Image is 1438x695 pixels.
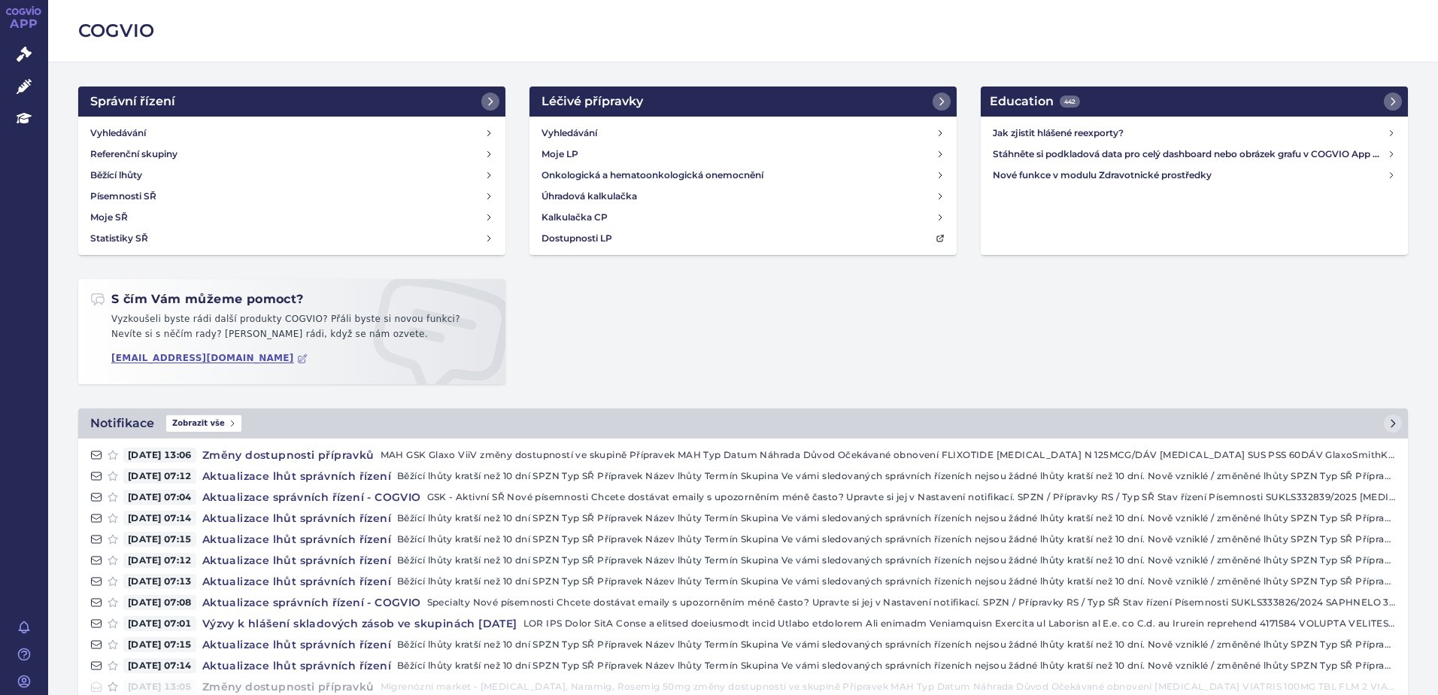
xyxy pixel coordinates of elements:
[90,126,146,141] h4: Vyhledávání
[993,168,1387,183] h4: Nové funkce v modulu Zdravotnické prostředky
[78,18,1408,44] h2: COGVIO
[196,448,381,463] h4: Změny dostupnosti přípravků
[196,490,427,505] h4: Aktualizace správních řízení - COGVIO
[123,490,196,505] span: [DATE] 07:04
[196,553,397,568] h4: Aktualizace lhůt správních řízení
[542,147,578,162] h4: Moje LP
[84,165,499,186] a: Běžící lhůty
[535,165,951,186] a: Onkologická a hematoonkologická onemocnění
[90,168,142,183] h4: Běžící lhůty
[523,616,1396,631] p: LOR IPS Dolor SitA Conse a elitsed doeiusmodt incid Utlabo etdolorem Ali enimadm Veniamquisn Exer...
[990,93,1080,111] h2: Education
[90,414,154,432] h2: Notifikace
[381,679,1396,694] p: Migrenózní market - [MEDICAL_DATA], Naramig, Rosemig 50mg změny dostupností ve skupině Přípravek ...
[542,189,637,204] h4: Úhradová kalkulačka
[123,532,196,547] span: [DATE] 07:15
[90,291,304,308] h2: S čím Vám můžeme pomoct?
[84,186,499,207] a: Písemnosti SŘ
[535,144,951,165] a: Moje LP
[987,144,1402,165] a: Stáhněte si podkladová data pro celý dashboard nebo obrázek grafu v COGVIO App modulu Analytics
[123,658,196,673] span: [DATE] 07:14
[397,658,1396,673] p: Běžící lhůty kratší než 10 dní SPZN Typ SŘ Přípravek Název lhůty Termín Skupina Ve vámi sledovaný...
[196,469,397,484] h4: Aktualizace lhůt správních řízení
[123,574,196,589] span: [DATE] 07:13
[397,532,1396,547] p: Běžící lhůty kratší než 10 dní SPZN Typ SŘ Přípravek Název lhůty Termín Skupina Ve vámi sledovaný...
[397,574,1396,589] p: Běžící lhůty kratší než 10 dní SPZN Typ SŘ Přípravek Název lhůty Termín Skupina Ve vámi sledovaný...
[196,532,397,547] h4: Aktualizace lhůt správních řízení
[529,86,957,117] a: Léčivé přípravky
[542,93,643,111] h2: Léčivé přípravky
[427,595,1396,610] p: Specialty Nové písemnosti Chcete dostávat emaily s upozorněním méně často? Upravte si jej v Nasta...
[535,228,951,249] a: Dostupnosti LP
[535,186,951,207] a: Úhradová kalkulačka
[427,490,1396,505] p: GSK - Aktivní SŘ Nové písemnosti Chcete dostávat emaily s upozorněním méně často? Upravte si jej ...
[535,207,951,228] a: Kalkulačka CP
[196,637,397,652] h4: Aktualizace lhůt správních řízení
[84,144,499,165] a: Referenční skupiny
[166,415,241,432] span: Zobrazit vše
[993,147,1387,162] h4: Stáhněte si podkladová data pro celý dashboard nebo obrázek grafu v COGVIO App modulu Analytics
[123,448,196,463] span: [DATE] 13:06
[196,616,523,631] h4: Výzvy k hlášení skladových zásob ve skupinách [DATE]
[84,207,499,228] a: Moje SŘ
[981,86,1408,117] a: Education442
[196,574,397,589] h4: Aktualizace lhůt správních řízení
[397,553,1396,568] p: Běžící lhůty kratší než 10 dní SPZN Typ SŘ Přípravek Název lhůty Termín Skupina Ve vámi sledovaný...
[987,123,1402,144] a: Jak zjistit hlášené reexporty?
[196,595,427,610] h4: Aktualizace správních řízení - COGVIO
[90,189,156,204] h4: Písemnosti SŘ
[78,408,1408,439] a: NotifikaceZobrazit vše
[84,123,499,144] a: Vyhledávání
[123,637,196,652] span: [DATE] 07:15
[90,312,493,347] p: Vyzkoušeli byste rádi další produkty COGVIO? Přáli byste si novou funkci? Nevíte si s něčím rady?...
[1060,96,1080,108] span: 442
[84,228,499,249] a: Statistiky SŘ
[381,448,1396,463] p: MAH GSK Glaxo ViiV změny dostupností ve skupině Přípravek MAH Typ Datum Náhrada Důvod Očekávané o...
[542,168,763,183] h4: Onkologická a hematoonkologická onemocnění
[90,147,177,162] h4: Referenční skupiny
[196,679,381,694] h4: Změny dostupnosti přípravků
[78,86,505,117] a: Správní řízení
[397,637,1396,652] p: Běžící lhůty kratší než 10 dní SPZN Typ SŘ Přípravek Název lhůty Termín Skupina Ve vámi sledovaný...
[993,126,1387,141] h4: Jak zjistit hlášené reexporty?
[987,165,1402,186] a: Nové funkce v modulu Zdravotnické prostředky
[123,469,196,484] span: [DATE] 07:12
[196,658,397,673] h4: Aktualizace lhůt správních řízení
[196,511,397,526] h4: Aktualizace lhůt správních řízení
[397,511,1396,526] p: Běžící lhůty kratší než 10 dní SPZN Typ SŘ Přípravek Název lhůty Termín Skupina Ve vámi sledovaný...
[123,679,196,694] span: [DATE] 13:05
[397,469,1396,484] p: Běžící lhůty kratší než 10 dní SPZN Typ SŘ Přípravek Název lhůty Termín Skupina Ve vámi sledovaný...
[90,210,128,225] h4: Moje SŘ
[542,210,608,225] h4: Kalkulačka CP
[90,231,148,246] h4: Statistiky SŘ
[123,595,196,610] span: [DATE] 07:08
[542,231,612,246] h4: Dostupnosti LP
[90,93,175,111] h2: Správní řízení
[123,616,196,631] span: [DATE] 07:01
[535,123,951,144] a: Vyhledávání
[123,511,196,526] span: [DATE] 07:14
[542,126,597,141] h4: Vyhledávání
[111,353,308,364] a: [EMAIL_ADDRESS][DOMAIN_NAME]
[123,553,196,568] span: [DATE] 07:12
